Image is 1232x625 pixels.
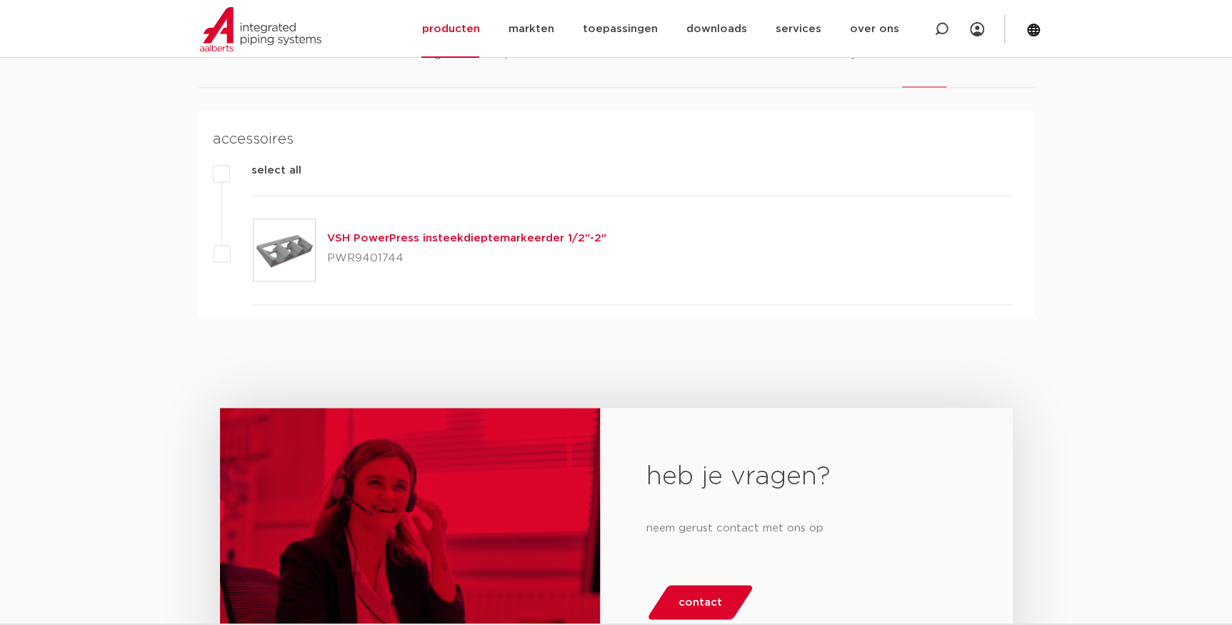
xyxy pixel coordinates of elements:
a: contact [646,585,755,619]
li: specificaties [500,46,565,87]
li: afmetingen [394,46,454,87]
li: ETIM [715,46,742,87]
li: sustainability [788,46,856,87]
label: select all [230,162,301,179]
p: PWR9401744 [327,247,606,270]
a: VSH PowerPress insteekdieptemarkeerder 1/2"-2" [327,233,606,244]
li: downloads [611,46,669,87]
img: Thumbnail for VSH PowerPress insteekdieptemarkeerder 1/2"-2" [254,219,315,281]
li: verwant [902,46,946,87]
li: assortiment [286,46,348,87]
h4: accessoires [213,128,1011,151]
h2: heb je vragen? [646,459,966,494]
span: contact [678,591,722,614]
p: neem gerust contact met ons op [646,516,966,539]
